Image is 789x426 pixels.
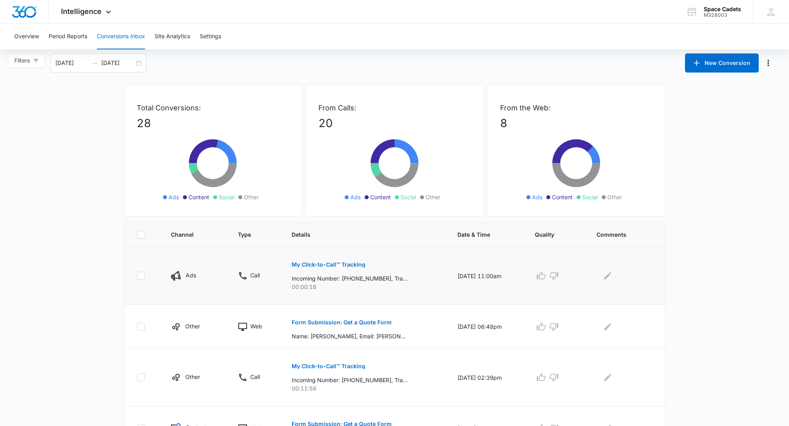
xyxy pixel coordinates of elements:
button: Overview [14,24,39,49]
p: Ads [186,271,196,279]
button: Filters [8,53,45,68]
td: [DATE] 11:00am [448,247,526,305]
span: Filters [14,56,30,65]
td: [DATE] 02:39pm [448,349,526,406]
button: My Click-to-Call™ Tracking [292,255,365,274]
span: Quality [535,230,565,239]
span: to [92,60,98,66]
span: Content [370,193,391,201]
span: Other [244,193,259,201]
p: 00:11:58 [292,384,438,393]
p: 20 [318,115,471,132]
p: Web [250,322,262,330]
p: Form Submission: Get a Quote Form [292,320,392,325]
span: Other [426,193,440,201]
input: Start date [55,59,88,67]
span: Ads [169,193,179,201]
div: account id [704,12,741,18]
p: Incoming Number: [PHONE_NUMBER], Tracking Number: [PHONE_NUMBER], Ring To: [PHONE_NUMBER], Caller... [292,274,408,283]
span: Ads [350,193,361,201]
button: My Click-to-Call™ Tracking [292,357,365,376]
span: Type [238,230,261,239]
button: Manage Numbers [762,57,775,69]
button: Settings [200,24,221,49]
span: Channel [171,230,207,239]
button: Edit Comments [601,320,614,333]
td: [DATE] 06:48pm [448,305,526,349]
p: 28 [137,115,289,132]
div: account name [704,6,741,12]
span: Social [219,193,234,201]
span: Social [400,193,416,201]
p: Total Conversions: [137,102,289,113]
button: Period Reports [49,24,87,49]
button: Edit Comments [601,269,614,282]
p: My Click-to-Call™ Tracking [292,363,365,369]
span: Details [292,230,426,239]
span: Intelligence [61,7,102,16]
p: Other [185,322,200,330]
button: Conversions Inbox [97,24,145,49]
span: Social [582,193,598,201]
span: swap-right [92,60,98,66]
button: New Conversion [685,53,759,73]
p: Call [250,271,260,279]
button: Form Submission: Get a Quote Form [292,313,392,332]
button: Edit Comments [601,371,614,384]
p: From Calls: [318,102,471,113]
p: 00:00:16 [292,283,438,291]
span: Content [552,193,573,201]
span: Ads [532,193,542,201]
p: Incoming Number: [PHONE_NUMBER], Tracking Number: [PHONE_NUMBER], Ring To: [PHONE_NUMBER], Caller... [292,376,408,384]
span: Content [188,193,209,201]
span: Date & Time [457,230,504,239]
p: Name: [PERSON_NAME], Email: [PERSON_NAME][EMAIL_ADDRESS][DOMAIN_NAME], Phone: [PHONE_NUMBER], How... [292,332,408,340]
span: Other [607,193,622,201]
span: Comments [597,230,641,239]
p: From the Web: [500,102,652,113]
input: End date [101,59,134,67]
p: My Click-to-Call™ Tracking [292,262,365,267]
p: 8 [500,115,652,132]
p: Call [250,373,260,381]
p: Other [185,373,200,381]
button: Site Analytics [155,24,190,49]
